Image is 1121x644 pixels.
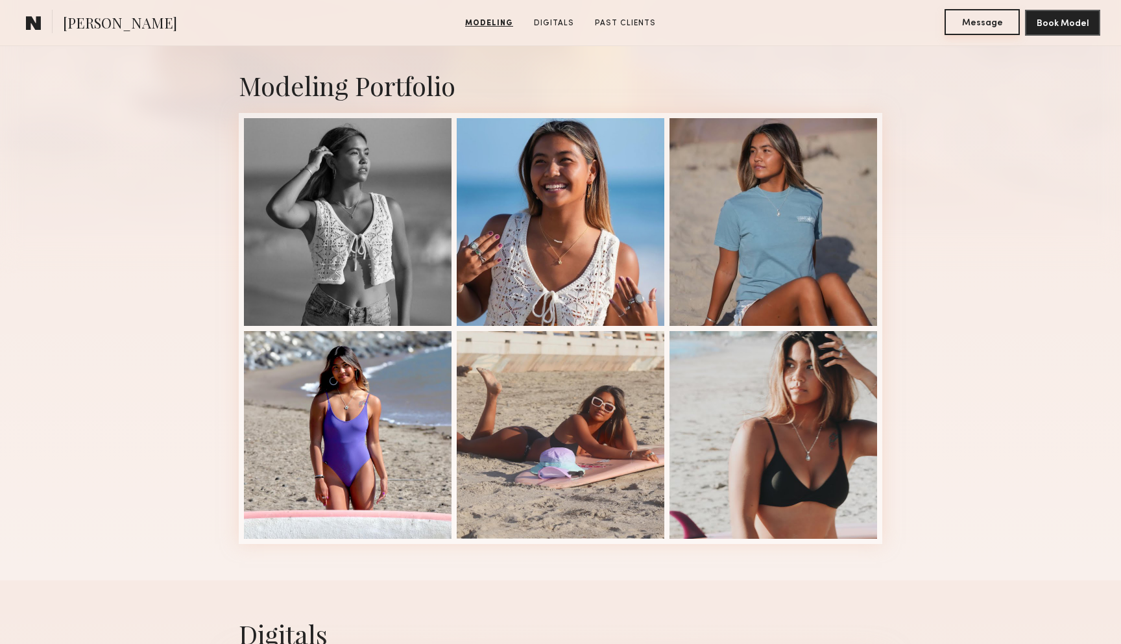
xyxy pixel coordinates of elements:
[529,18,579,29] a: Digitals
[945,9,1020,35] button: Message
[1025,17,1100,28] a: Book Model
[1025,10,1100,36] button: Book Model
[239,68,882,103] div: Modeling Portfolio
[63,13,177,36] span: [PERSON_NAME]
[460,18,518,29] a: Modeling
[590,18,661,29] a: Past Clients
